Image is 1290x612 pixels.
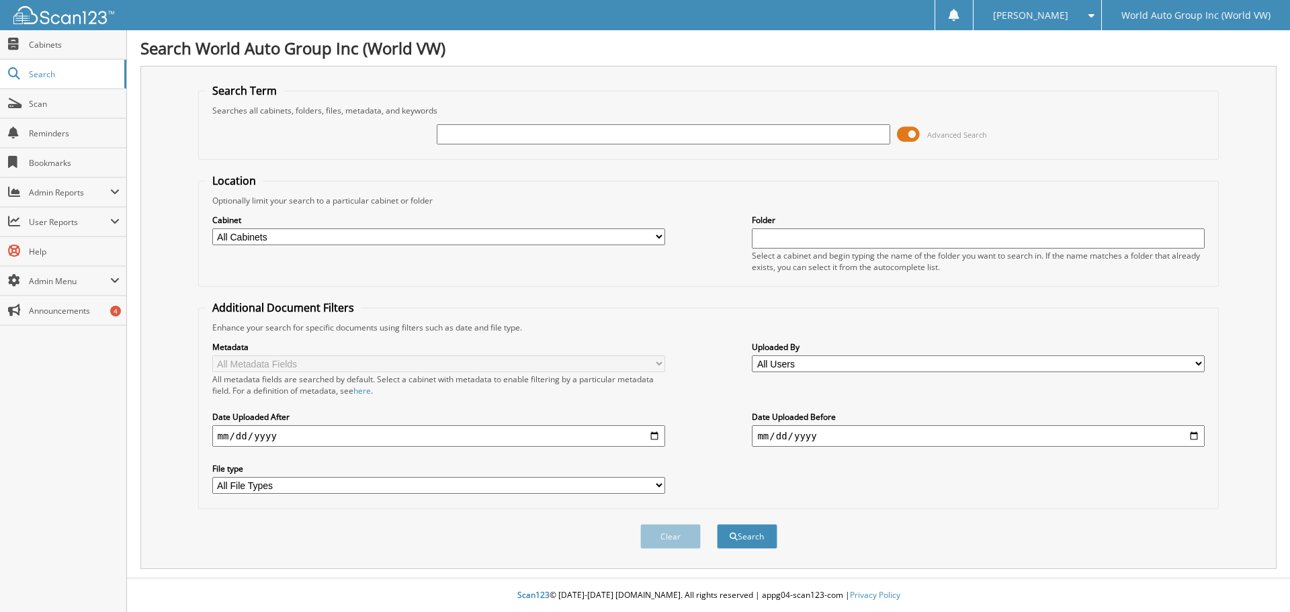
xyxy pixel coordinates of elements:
[212,411,665,423] label: Date Uploaded After
[850,589,900,601] a: Privacy Policy
[206,105,1212,116] div: Searches all cabinets, folders, files, metadata, and keywords
[640,524,701,549] button: Clear
[927,130,987,140] span: Advanced Search
[717,524,777,549] button: Search
[29,246,120,257] span: Help
[110,306,121,316] div: 4
[517,589,550,601] span: Scan123
[212,374,665,396] div: All metadata fields are searched by default. Select a cabinet with metadata to enable filtering b...
[29,305,120,316] span: Announcements
[212,214,665,226] label: Cabinet
[212,463,665,474] label: File type
[206,322,1212,333] div: Enhance your search for specific documents using filters such as date and file type.
[29,216,110,228] span: User Reports
[752,411,1205,423] label: Date Uploaded Before
[29,157,120,169] span: Bookmarks
[29,275,110,287] span: Admin Menu
[29,187,110,198] span: Admin Reports
[993,11,1068,19] span: [PERSON_NAME]
[752,341,1205,353] label: Uploaded By
[353,385,371,396] a: here
[29,128,120,139] span: Reminders
[212,425,665,447] input: start
[752,425,1205,447] input: end
[29,39,120,50] span: Cabinets
[1223,548,1290,612] iframe: Chat Widget
[29,69,118,80] span: Search
[29,98,120,110] span: Scan
[206,195,1212,206] div: Optionally limit your search to a particular cabinet or folder
[212,341,665,353] label: Metadata
[13,6,114,24] img: scan123-logo-white.svg
[206,173,263,188] legend: Location
[127,579,1290,612] div: © [DATE]-[DATE] [DOMAIN_NAME]. All rights reserved | appg04-scan123-com |
[206,83,284,98] legend: Search Term
[752,214,1205,226] label: Folder
[140,37,1277,59] h1: Search World Auto Group Inc (World VW)
[752,250,1205,273] div: Select a cabinet and begin typing the name of the folder you want to search in. If the name match...
[206,300,361,315] legend: Additional Document Filters
[1121,11,1271,19] span: World Auto Group Inc (World VW)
